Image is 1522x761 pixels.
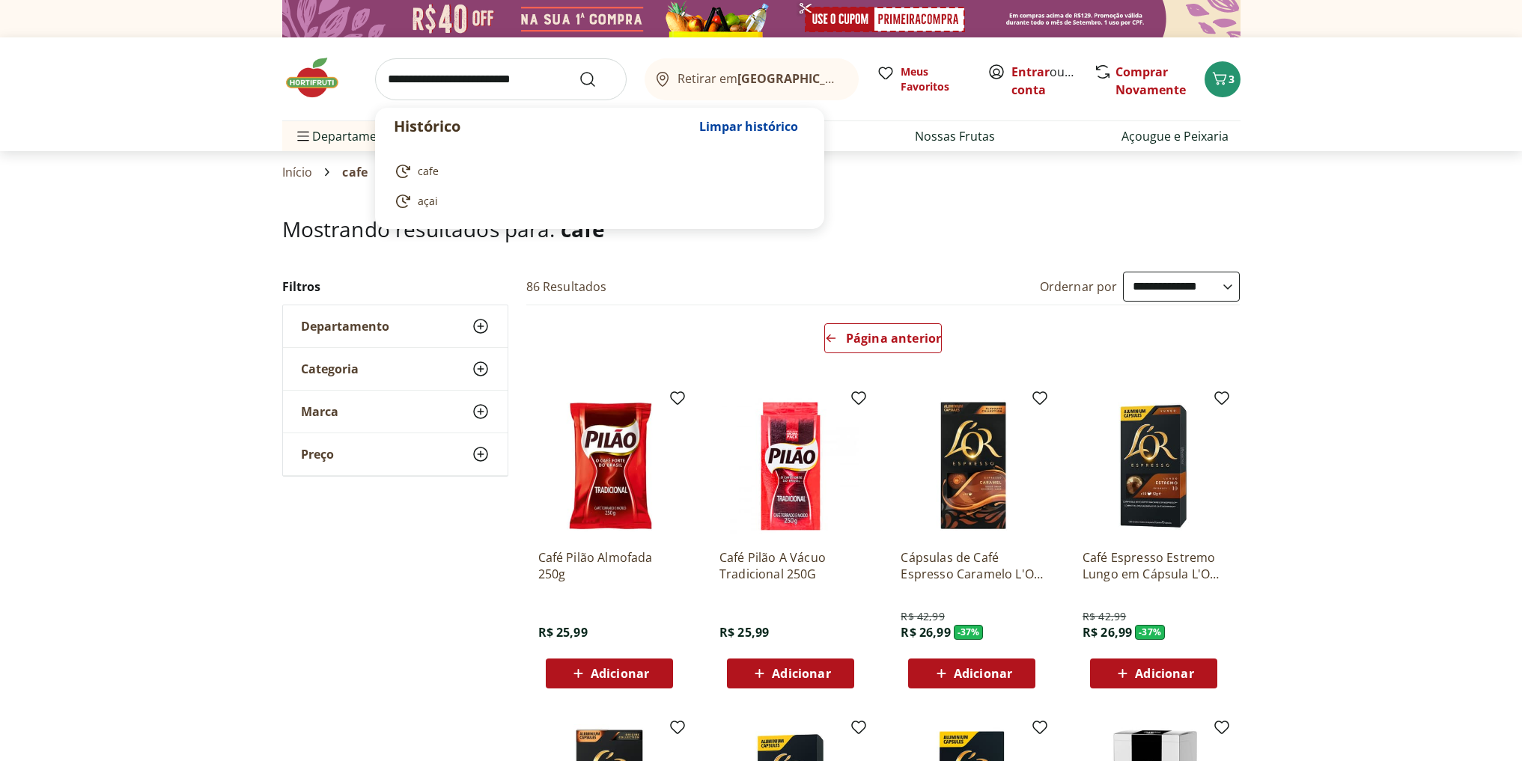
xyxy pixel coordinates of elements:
span: Retirar em [678,72,843,85]
span: R$ 25,99 [538,624,588,641]
span: Departamentos [294,118,402,154]
button: Adicionar [908,658,1035,688]
span: Meus Favoritos [901,64,969,94]
a: Café Pilão A Vácuo Tradicional 250G [719,549,862,582]
span: Adicionar [772,667,830,679]
span: Adicionar [591,667,649,679]
a: cafe [394,162,800,180]
h2: 86 Resultados [526,278,607,295]
button: Limpar histórico [692,109,806,144]
span: ou [1011,63,1078,99]
a: Página anterior [824,323,942,359]
a: Início [282,165,313,179]
button: Retirar em[GEOGRAPHIC_DATA]/[GEOGRAPHIC_DATA] [645,58,859,100]
b: [GEOGRAPHIC_DATA]/[GEOGRAPHIC_DATA] [737,70,990,87]
p: Histórico [394,116,692,137]
span: - 37 % [1135,625,1165,640]
span: R$ 25,99 [719,624,769,641]
span: - 37 % [954,625,984,640]
button: Adicionar [546,658,673,688]
button: Carrinho [1205,61,1241,97]
a: Café Pilão Almofada 250g [538,549,681,582]
span: Departamento [301,319,389,334]
a: Entrar [1011,64,1050,80]
span: R$ 26,99 [1083,624,1132,641]
a: Meus Favoritos [877,64,969,94]
button: Adicionar [727,658,854,688]
span: cafe [418,164,439,179]
span: R$ 42,99 [1083,609,1126,624]
img: Hortifruti [282,55,357,100]
button: Departamento [283,305,508,347]
img: Cápsulas de Café Espresso Caramelo L'OR 52g [901,395,1043,537]
button: Marca [283,391,508,433]
input: search [375,58,627,100]
a: Nossas Frutas [915,127,995,145]
span: Preço [301,447,334,462]
button: Adicionar [1090,658,1217,688]
label: Ordernar por [1040,278,1118,295]
h2: Filtros [282,272,508,302]
a: açai [394,192,800,210]
span: cafe [561,215,606,243]
span: açai [418,194,438,209]
span: 3 [1229,72,1235,86]
span: Categoria [301,361,359,376]
a: Criar conta [1011,64,1094,98]
span: cafe [342,165,368,179]
img: Café Espresso Estremo Lungo em Cápsula L'OR 52g [1083,395,1225,537]
svg: Arrow Left icon [825,332,837,344]
span: Limpar histórico [699,120,798,132]
img: Café Pilão A Vácuo Tradicional 250G [719,395,862,537]
span: Adicionar [954,667,1012,679]
a: Açougue e Peixaria [1121,127,1229,145]
button: Submit Search [579,70,615,88]
span: Adicionar [1135,667,1193,679]
span: R$ 42,99 [901,609,944,624]
button: Categoria [283,348,508,390]
span: Marca [301,404,338,419]
span: Página anterior [846,332,941,344]
button: Menu [294,118,312,154]
img: Café Pilão Almofada 250g [538,395,681,537]
a: Comprar Novamente [1115,64,1186,98]
button: Preço [283,433,508,475]
a: Café Espresso Estremo Lungo em Cápsula L'OR 52g [1083,549,1225,582]
h1: Mostrando resultados para: [282,217,1241,241]
span: R$ 26,99 [901,624,950,641]
a: Cápsulas de Café Espresso Caramelo L'OR 52g [901,549,1043,582]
